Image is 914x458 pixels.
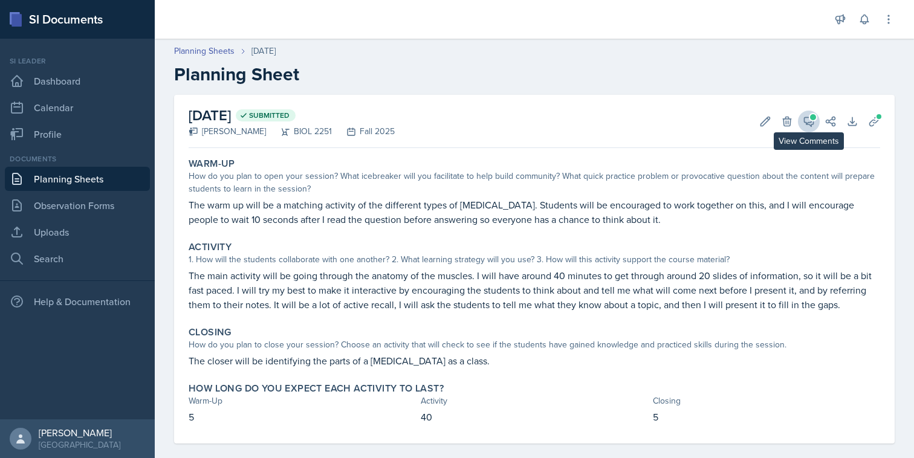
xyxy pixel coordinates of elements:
[5,69,150,93] a: Dashboard
[653,410,880,424] p: 5
[189,326,232,338] label: Closing
[189,253,880,266] div: 1. How will the students collaborate with one another? 2. What learning strategy will you use? 3....
[5,247,150,271] a: Search
[5,167,150,191] a: Planning Sheets
[5,193,150,218] a: Observation Forms
[189,395,416,407] div: Warm-Up
[5,153,150,164] div: Documents
[653,395,880,407] div: Closing
[5,95,150,120] a: Calendar
[266,125,332,138] div: BIOL 2251
[189,198,880,227] p: The warm up will be a matching activity of the different types of [MEDICAL_DATA]. Students will b...
[189,105,395,126] h2: [DATE]
[249,111,290,120] span: Submitted
[189,125,266,138] div: [PERSON_NAME]
[5,289,150,314] div: Help & Documentation
[5,56,150,66] div: Si leader
[251,45,276,57] div: [DATE]
[5,220,150,244] a: Uploads
[798,111,820,132] button: View Comments
[39,439,120,451] div: [GEOGRAPHIC_DATA]
[189,170,880,195] div: How do you plan to open your session? What icebreaker will you facilitate to help build community...
[5,122,150,146] a: Profile
[174,63,895,85] h2: Planning Sheet
[189,338,880,351] div: How do you plan to close your session? Choose an activity that will check to see if the students ...
[421,395,648,407] div: Activity
[189,410,416,424] p: 5
[421,410,648,424] p: 40
[332,125,395,138] div: Fall 2025
[189,382,444,395] label: How long do you expect each activity to last?
[189,241,232,253] label: Activity
[189,268,880,312] p: The main activity will be going through the anatomy of the muscles. I will have around 40 minutes...
[39,427,120,439] div: [PERSON_NAME]
[189,158,235,170] label: Warm-Up
[174,45,235,57] a: Planning Sheets
[189,353,880,368] p: The closer will be identifying the parts of a [MEDICAL_DATA] as a class.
